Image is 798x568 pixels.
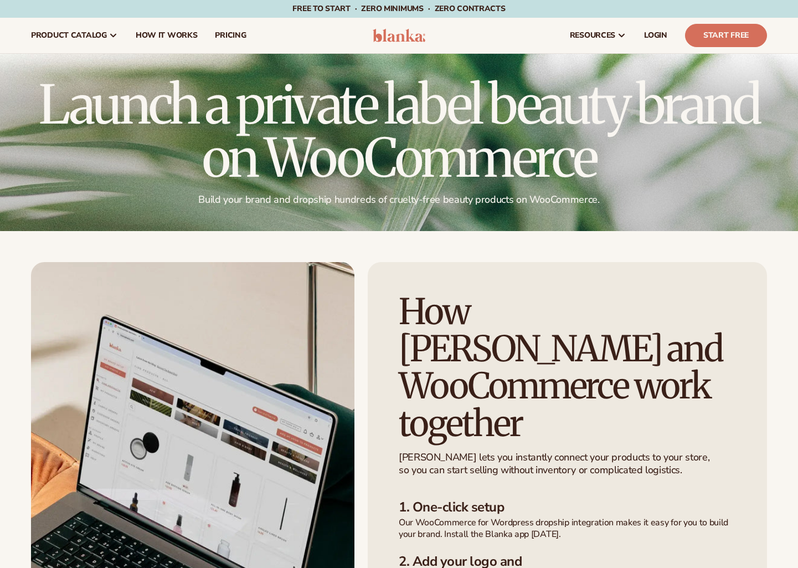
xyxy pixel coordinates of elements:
h3: 1. One-click setup [399,499,736,515]
a: product catalog [22,18,127,53]
h1: Launch a private label beauty brand on WooCommerce [31,78,767,185]
span: LOGIN [644,31,667,40]
a: LOGIN [635,18,676,53]
span: How It Works [136,31,198,40]
img: logo [373,29,425,42]
a: resources [561,18,635,53]
a: Start Free [685,24,767,47]
span: Free to start · ZERO minimums · ZERO contracts [292,3,505,14]
span: resources [570,31,615,40]
span: pricing [215,31,246,40]
p: Our WooCommerce for Wordpress dropship integration makes it easy for you to build your brand. Ins... [399,517,736,540]
p: [PERSON_NAME] lets you instantly connect your products to your store, so you can start selling wi... [399,451,712,477]
p: Build your brand and dropship hundreds of cruelty-free beauty products on WooCommerce. [31,193,767,206]
a: pricing [206,18,255,53]
a: How It Works [127,18,207,53]
h2: How [PERSON_NAME] and WooCommerce work together [399,293,735,442]
span: product catalog [31,31,107,40]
